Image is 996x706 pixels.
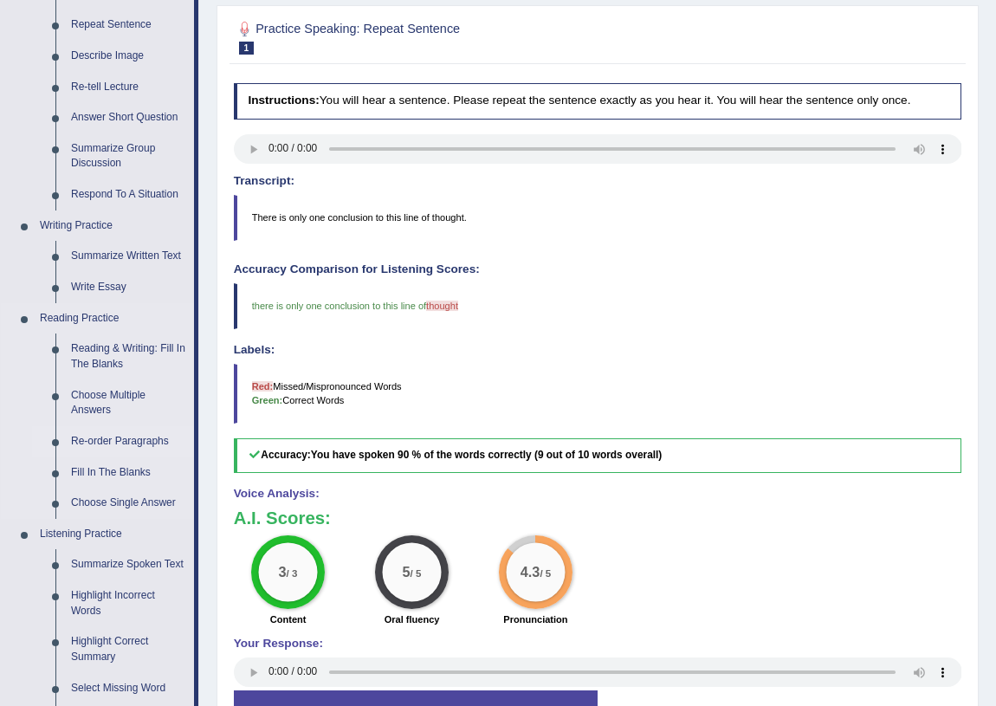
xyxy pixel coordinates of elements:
[252,301,426,311] span: there is only one conclusion to this line of
[252,381,274,392] b: Red:
[234,508,331,528] b: A.I. Scores:
[234,18,685,55] h2: Practice Speaking: Repeat Sentence
[63,72,194,103] a: Re-tell Lecture
[311,449,662,461] b: You have spoken 90 % of the words correctly (9 out of 10 words overall)
[287,567,298,579] small: / 3
[63,673,194,704] a: Select Missing Word
[403,564,411,580] big: 5
[63,179,194,211] a: Respond To A Situation
[234,638,962,651] h4: Your Response:
[63,426,194,457] a: Re-order Paragraphs
[63,488,194,519] a: Choose Single Answer
[252,395,283,405] b: Green:
[503,612,567,626] label: Pronunciation
[63,549,194,580] a: Summarize Spoken Text
[63,580,194,626] a: Highlight Incorrect Words
[32,211,194,242] a: Writing Practice
[385,612,440,626] label: Oral fluency
[270,612,307,626] label: Content
[239,42,255,55] span: 1
[63,241,194,272] a: Summarize Written Text
[32,303,194,334] a: Reading Practice
[63,41,194,72] a: Describe Image
[248,94,319,107] b: Instructions:
[234,364,962,423] blockquote: Missed/Mispronounced Words Correct Words
[234,195,962,240] blockquote: There is only one conclusion to this line of thought.
[426,301,458,311] span: thought
[63,380,194,426] a: Choose Multiple Answers
[63,10,194,41] a: Repeat Sentence
[234,263,962,276] h4: Accuracy Comparison for Listening Scores:
[234,175,962,188] h4: Transcript:
[63,334,194,379] a: Reading & Writing: Fill In The Blanks
[63,457,194,489] a: Fill In The Blanks
[63,133,194,179] a: Summarize Group Discussion
[234,344,962,357] h4: Labels:
[234,488,962,501] h4: Voice Analysis:
[234,83,962,120] h4: You will hear a sentence. Please repeat the sentence exactly as you hear it. You will hear the se...
[411,567,422,579] small: / 5
[279,564,287,580] big: 3
[32,519,194,550] a: Listening Practice
[234,438,962,474] h5: Accuracy:
[63,272,194,303] a: Write Essay
[63,102,194,133] a: Answer Short Question
[540,567,551,579] small: / 5
[63,626,194,672] a: Highlight Correct Summary
[521,564,540,580] big: 4.3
